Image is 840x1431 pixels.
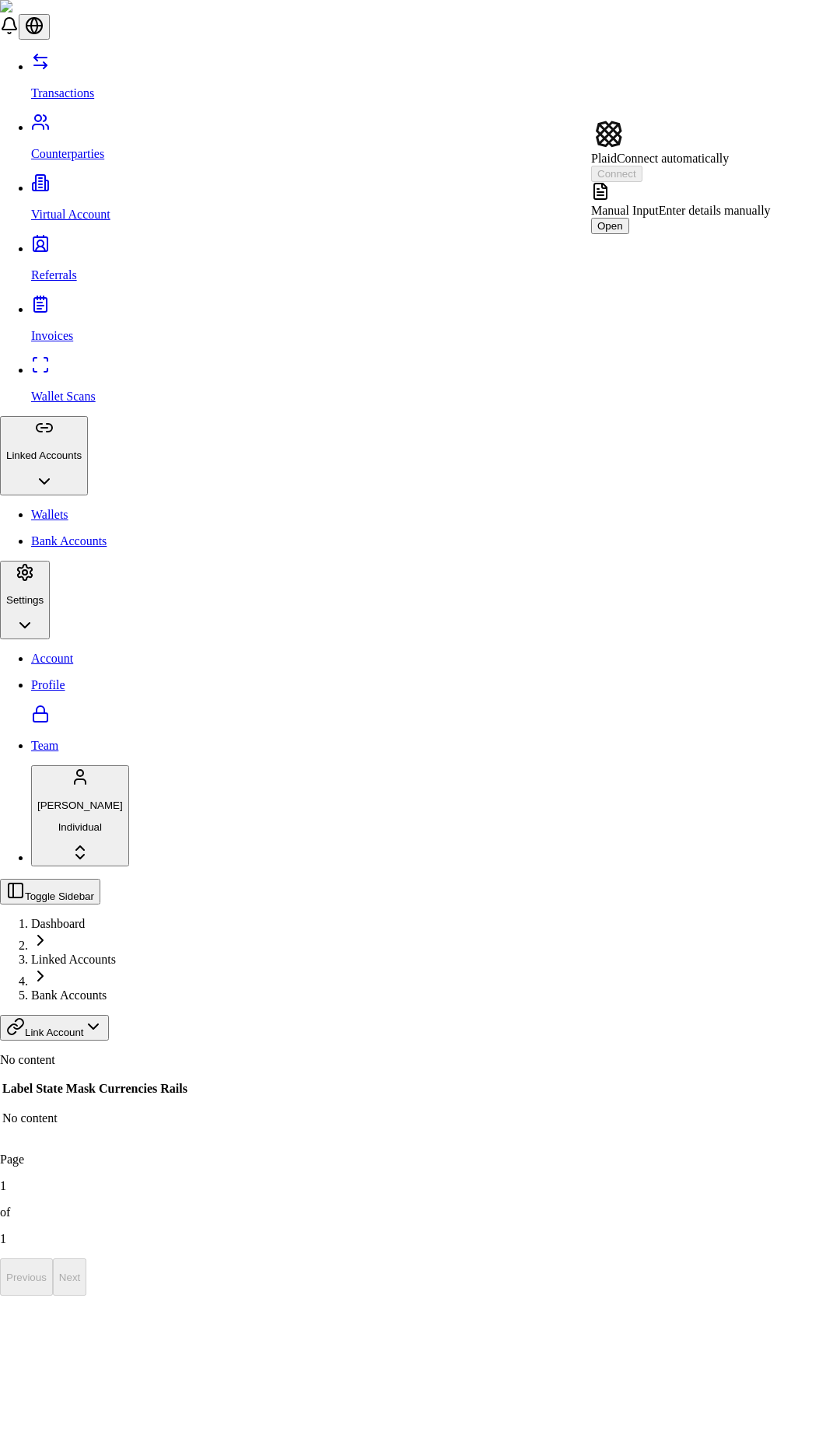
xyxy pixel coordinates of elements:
span: Connect automatically [617,152,729,165]
button: Connect [591,166,642,182]
span: Plaid [591,152,617,165]
span: Enter details manually [659,204,771,217]
span: Manual Input [591,204,659,217]
button: Open [591,218,629,234]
